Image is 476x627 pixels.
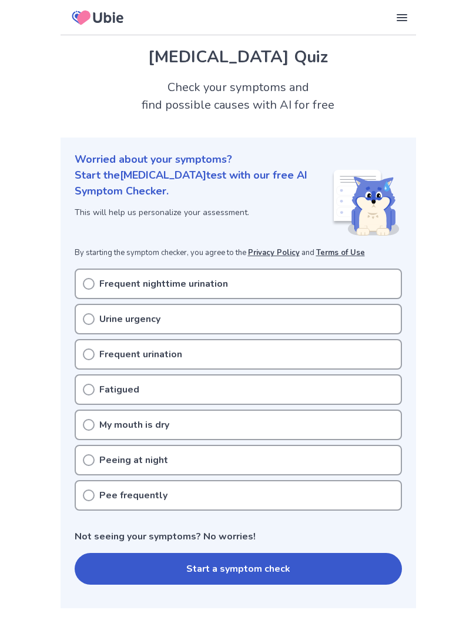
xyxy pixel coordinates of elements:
button: Start a symptom check [75,553,402,585]
p: Frequent urination [99,347,182,361]
img: Shiba [331,170,400,236]
p: My mouth is dry [99,418,169,432]
p: Fatigued [99,383,139,397]
p: By starting the symptom checker, you agree to the and [75,247,402,259]
p: Peeing at night [99,453,168,467]
p: Urine urgency [99,312,160,326]
p: Pee frequently [99,488,167,502]
p: This will help us personalize your assessment. [75,206,331,219]
a: Terms of Use [316,247,365,258]
p: Start the [MEDICAL_DATA] test with our free AI Symptom Checker. [75,167,331,199]
h2: Check your symptoms and find possible causes with AI for free [61,79,416,114]
p: Frequent nighttime urination [99,277,228,291]
a: Privacy Policy [248,247,300,258]
p: Not seeing your symptoms? No worries! [75,529,402,544]
h1: [MEDICAL_DATA] Quiz [75,45,402,69]
p: Worried about your symptoms? [75,152,402,167]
